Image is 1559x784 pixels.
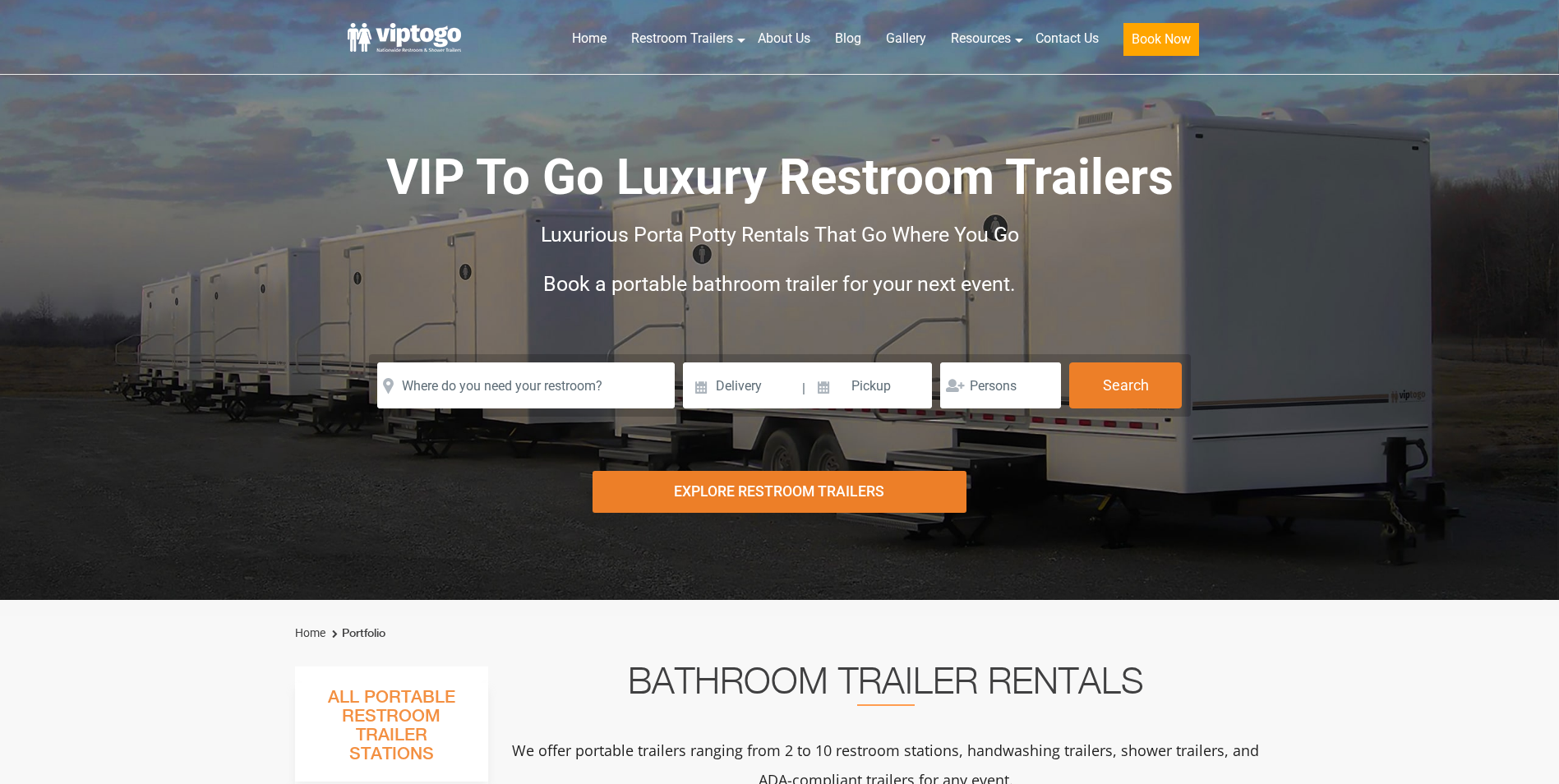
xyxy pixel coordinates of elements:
[874,21,939,57] a: Gallery
[1111,21,1211,66] a: Book Now
[377,362,675,408] input: Where do you need your restroom?
[295,683,488,782] h3: All Portable Restroom Trailer Stations
[1069,362,1182,408] button: Search
[619,21,745,57] a: Restroom Trailers
[593,471,966,513] div: Explore Restroom Trailers
[328,624,385,643] li: Portfolio
[939,21,1023,57] a: Resources
[510,666,1261,706] h2: Bathroom Trailer Rentals
[543,272,1016,296] span: Book a portable bathroom trailer for your next event.
[683,362,800,408] input: Delivery
[560,21,619,57] a: Home
[1123,23,1199,56] button: Book Now
[386,148,1174,206] span: VIP To Go Luxury Restroom Trailers
[541,223,1019,247] span: Luxurious Porta Potty Rentals That Go Where You Go
[295,626,325,639] a: Home
[940,362,1061,408] input: Persons
[745,21,823,57] a: About Us
[823,21,874,57] a: Blog
[802,362,805,415] span: |
[1023,21,1111,57] a: Contact Us
[808,362,933,408] input: Pickup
